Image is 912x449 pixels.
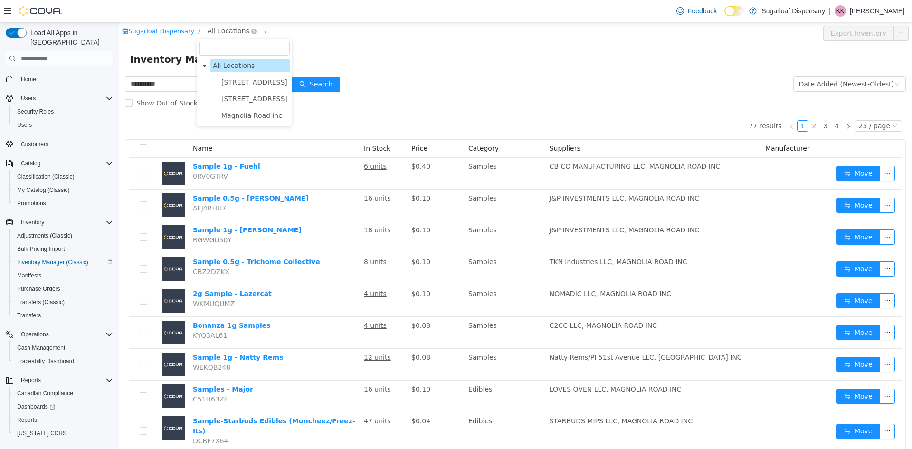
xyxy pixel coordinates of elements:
[13,310,45,321] a: Transfers
[701,98,712,109] li: 3
[13,355,78,367] a: Traceabilty Dashboard
[245,122,272,130] span: In Stock
[346,263,427,295] td: Samples
[13,184,113,196] span: My Catalog (Classic)
[713,98,723,109] a: 4
[13,270,45,281] a: Manifests
[2,157,117,170] button: Catalog
[761,175,776,191] button: icon: ellipsis
[704,3,775,19] button: Export Inventory
[17,329,53,340] button: Operations
[17,121,32,129] span: Users
[761,271,776,286] button: icon: ellipsis
[718,334,761,350] button: icon: swapMove
[17,430,66,437] span: [US_STATE] CCRS
[17,357,74,365] span: Traceabilty Dashboard
[346,326,427,358] td: Samples
[293,236,312,243] span: $0.10
[718,175,761,191] button: icon: swapMove
[761,5,825,17] p: Sugarloaf Dispensary
[667,98,678,109] li: Previous Page
[100,87,171,100] span: Magnolia Road inc
[13,283,113,295] span: Purchase Orders
[17,285,60,293] span: Purchase Orders
[293,395,312,402] span: $0.04
[245,331,272,339] u: 12 units
[13,171,78,182] a: Classification (Classic)
[431,395,574,402] span: STARBUDS MIPS LLC, MAGNOLIA ROAD INC
[13,119,113,131] span: Users
[245,204,272,211] u: 18 units
[17,217,113,228] span: Inventory
[718,207,761,222] button: icon: swapMove
[761,207,776,222] button: icon: ellipsis
[727,101,732,107] i: icon: right
[775,3,790,19] button: icon: ellipsis
[9,400,117,413] a: Dashboards
[724,16,725,17] span: Dark Mode
[245,363,272,371] u: 16 units
[718,143,761,159] button: icon: swapMove
[43,139,66,163] img: Sample 1g - Fuehl placeholder
[773,101,779,107] i: icon: down
[100,54,171,67] span: 336 East Chestnut St
[13,296,68,308] a: Transfers (Classic)
[718,271,761,286] button: icon: swapMove
[103,73,169,80] span: [STREET_ADDRESS]
[431,331,623,339] span: Natty Rems/PI 51st Avenue LLC, [GEOGRAPHIC_DATA] INC
[245,299,268,307] u: 4 units
[13,230,113,241] span: Adjustments (Classic)
[9,256,117,269] button: Inventory Manager (Classic)
[9,105,117,118] button: Security Roles
[13,243,113,255] span: Bulk Pricing Import
[173,55,221,70] button: icon: searchSearch
[724,6,744,16] input: Dark Mode
[13,106,113,117] span: Security Roles
[13,184,74,196] a: My Catalog (Classic)
[13,342,69,353] a: Cash Management
[103,89,163,97] span: Magnolia Road inc
[13,388,77,399] a: Canadian Compliance
[646,122,691,130] span: Manufacturer
[761,239,776,254] button: icon: ellipsis
[17,108,54,115] span: Security Roles
[718,401,761,417] button: icon: swapMove
[670,101,675,107] i: icon: left
[678,98,690,109] li: 1
[718,303,761,318] button: icon: swapMove
[9,242,117,256] button: Bulk Pricing Import
[829,5,831,17] p: |
[13,257,92,268] a: Inventory Manager (Classic)
[431,236,569,243] span: TKN Industries LLC, MAGNOLIA ROAD INC
[761,334,776,350] button: icon: ellipsis
[431,363,563,371] span: LOVES OVEN LLC, MAGNOLIA ROAD INC
[17,416,37,424] span: Reports
[74,341,112,349] span: WEKQB248
[13,401,59,412] a: Dashboards
[2,328,117,341] button: Operations
[2,137,117,151] button: Customers
[3,5,76,12] a: icon: shopSugarloaf Dispensary
[94,39,136,47] span: All Locations
[13,428,70,439] a: [US_STATE] CCRS
[74,309,108,317] span: KYQ3AL61
[17,158,113,169] span: Catalog
[17,298,65,306] span: Transfers (Classic)
[74,140,142,148] a: Sample 1g - Fuehl
[80,19,171,33] input: filter select
[74,172,190,180] a: Sample 0.5g - [PERSON_NAME]
[14,77,83,85] span: Show Out of Stock
[103,56,169,64] span: [STREET_ADDRESS]
[9,387,117,400] button: Canadian Compliance
[761,303,776,318] button: icon: ellipsis
[9,296,117,309] button: Transfers (Classic)
[431,299,538,307] span: C2CC LLC, MAGNOLIA ROAD INC
[17,173,75,181] span: Classification (Classic)
[11,29,119,45] span: Inventory Manager
[836,5,844,17] span: KK
[43,330,66,354] img: Sample 1g - Natty Rems placeholder
[431,140,601,148] span: CB CO MANUFACTURING LLC, MAGNOLIA ROAD INC
[17,344,65,352] span: Cash Management
[9,183,117,197] button: My Catalog (Classic)
[13,388,113,399] span: Canadian Compliance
